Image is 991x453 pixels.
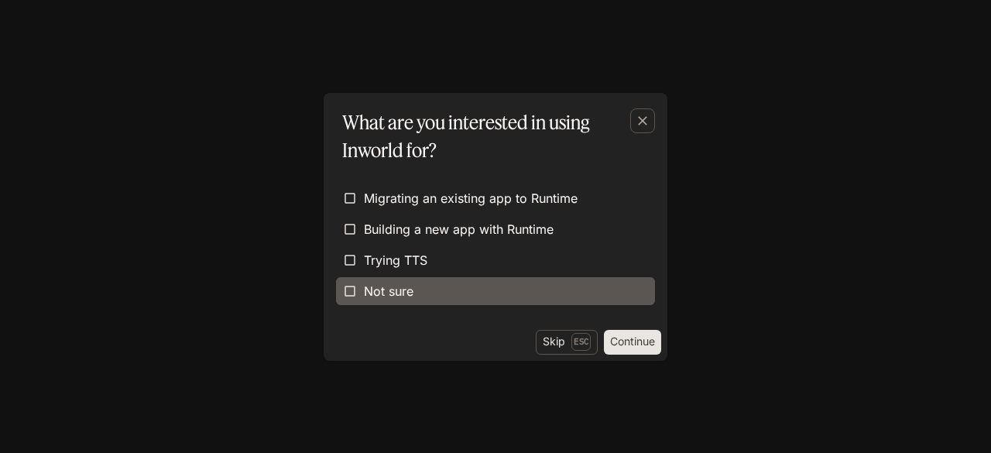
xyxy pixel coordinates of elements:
span: Trying TTS [364,251,427,269]
span: Building a new app with Runtime [364,220,554,239]
p: Esc [571,333,591,350]
p: What are you interested in using Inworld for? [342,108,643,164]
span: Not sure [364,282,413,300]
button: Continue [604,330,661,355]
button: SkipEsc [536,330,598,355]
span: Migrating an existing app to Runtime [364,189,578,208]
